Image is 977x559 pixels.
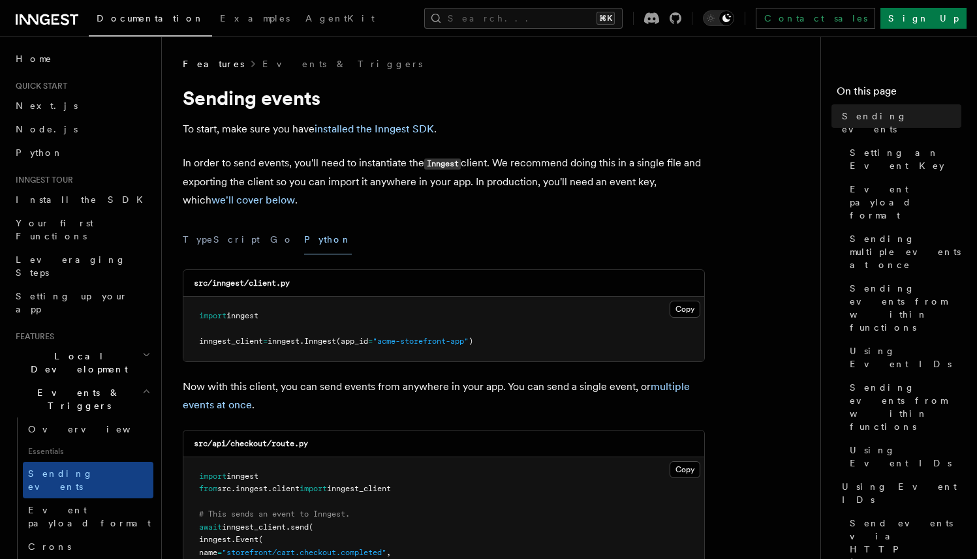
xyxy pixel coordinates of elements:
[16,218,93,241] span: Your first Functions
[268,337,300,346] span: inngest
[268,484,272,493] span: .
[183,378,705,414] p: Now with this client, you can send events from anywhere in your app. You can send a single event,...
[199,548,217,557] span: name
[298,4,382,35] a: AgentKit
[28,541,71,552] span: Crons
[756,8,875,29] a: Contact sales
[183,120,705,138] p: To start, make sure you have .
[850,344,961,370] span: Using Event IDs
[217,484,231,493] span: src
[845,177,961,227] a: Event payload format
[850,183,961,222] span: Event payload format
[469,337,473,346] span: )
[231,484,236,493] span: .
[304,337,336,346] span: Inngest
[263,337,268,346] span: =
[305,13,375,23] span: AgentKit
[837,83,961,104] h4: On this page
[10,248,153,284] a: Leveraging Steps
[217,548,222,557] span: =
[222,548,386,557] span: "storefront/cart.checkout.completed"
[199,535,236,544] span: inngest.
[424,8,623,29] button: Search...⌘K
[272,484,300,493] span: client
[212,4,298,35] a: Examples
[236,484,268,493] span: inngest
[16,52,52,65] span: Home
[211,194,295,206] a: we'll cover below
[842,110,961,136] span: Sending events
[199,484,217,493] span: from
[850,146,961,172] span: Setting an Event Key
[10,331,54,342] span: Features
[183,86,705,110] h1: Sending events
[220,13,290,23] span: Examples
[28,505,151,528] span: Event payload format
[199,509,350,519] span: # This sends an event to Inngest.
[16,100,78,111] span: Next.js
[597,12,615,25] kbd: ⌘K
[258,535,263,544] span: (
[236,535,258,544] span: Event
[845,227,961,277] a: Sending multiple events at once
[837,475,961,511] a: Using Event IDs
[845,339,961,376] a: Using Event IDs
[300,484,327,493] span: import
[845,438,961,475] a: Using Event IDs
[199,522,222,532] span: await
[850,444,961,470] span: Using Event IDs
[97,13,204,23] span: Documentation
[10,47,153,70] a: Home
[286,522,290,532] span: .
[23,417,153,441] a: Overview
[386,548,391,557] span: ,
[226,311,258,320] span: inngest
[703,10,734,26] button: Toggle dark mode
[183,57,244,70] span: Features
[327,484,391,493] span: inngest_client
[10,141,153,164] a: Python
[845,376,961,438] a: Sending events from within functions
[670,301,700,318] button: Copy
[670,461,700,478] button: Copy
[424,159,461,170] code: Inngest
[23,441,153,462] span: Essentials
[199,311,226,320] span: import
[89,4,212,37] a: Documentation
[23,535,153,558] a: Crons
[845,277,961,339] a: Sending events from within functions
[837,104,961,141] a: Sending events
[845,141,961,177] a: Setting an Event Key
[10,188,153,211] a: Install the SDK
[16,147,63,158] span: Python
[23,498,153,535] a: Event payload format
[199,472,226,481] span: import
[199,337,263,346] span: inngest_client
[28,424,163,434] span: Overview
[16,124,78,134] span: Node.js
[368,337,373,346] span: =
[16,194,151,205] span: Install the SDK
[373,337,469,346] span: "acme-storefront-app"
[10,175,73,185] span: Inngest tour
[10,117,153,141] a: Node.js
[10,94,153,117] a: Next.js
[183,225,260,254] button: TypeScript
[10,81,67,91] span: Quick start
[304,225,352,254] button: Python
[16,291,128,314] span: Setting up your app
[222,522,286,532] span: inngest_client
[315,123,434,135] a: installed the Inngest SDK
[850,381,961,433] span: Sending events from within functions
[290,522,309,532] span: send
[850,282,961,334] span: Sending events from within functions
[194,439,308,448] code: src/api/checkout/route.py
[10,381,153,417] button: Events & Triggers
[850,232,961,271] span: Sending multiple events at once
[10,344,153,381] button: Local Development
[10,350,142,376] span: Local Development
[336,337,368,346] span: (app_id
[10,211,153,248] a: Your first Functions
[270,225,294,254] button: Go
[10,284,153,321] a: Setting up your app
